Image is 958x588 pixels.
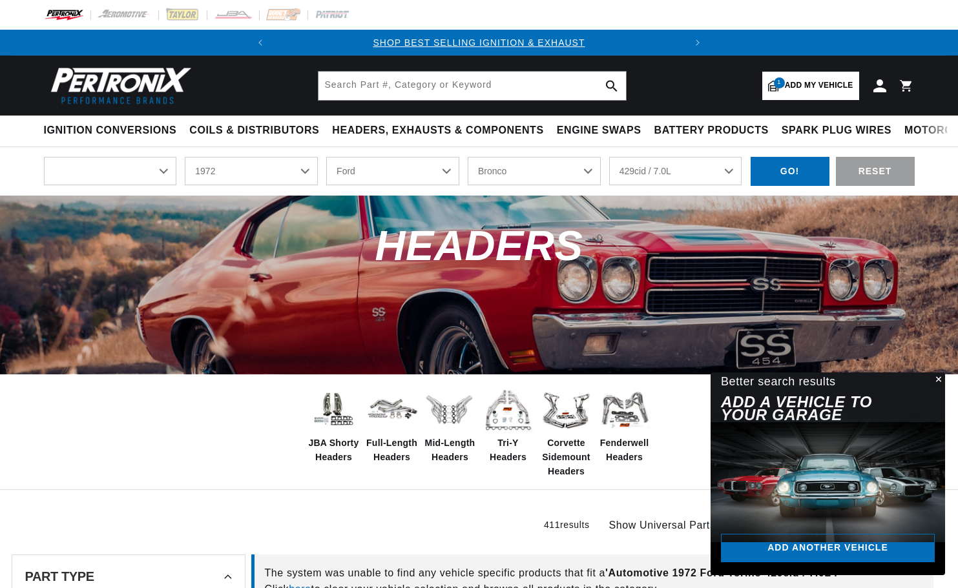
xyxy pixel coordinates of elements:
[44,63,193,108] img: Pertronix
[836,157,915,186] div: RESET
[424,384,476,465] a: Mid-Length Headers Mid-Length Headers
[366,436,418,465] span: Full-Length Headers
[25,570,94,583] span: Part Type
[609,157,742,185] select: Engine
[654,124,769,137] span: Battery Products
[468,157,601,185] select: Model
[544,520,590,530] span: 411 results
[774,77,785,88] span: 1
[721,534,935,563] a: Add another vehicle
[648,116,775,146] summary: Battery Products
[782,124,891,137] span: Spark Plug Wires
[189,124,319,137] span: Coils & Distributors
[326,116,550,146] summary: Headers, Exhausts & Components
[598,72,626,100] button: search button
[247,30,273,56] button: Translation missing: en.sections.announcements.previous_announcement
[183,116,326,146] summary: Coils & Distributors
[308,384,360,465] a: JBA Shorty Headers JBA Shorty Headers
[605,567,837,578] span: ' Automotive 1972 Ford Torino 429cid / 7.0L '.
[483,384,534,465] a: Tri-Y Headers Tri-Y Headers
[44,116,183,146] summary: Ignition Conversions
[483,384,534,436] img: Tri-Y Headers
[44,124,177,137] span: Ignition Conversions
[541,384,592,479] a: Corvette Sidemount Headers Corvette Sidemount Headers
[609,517,716,534] span: Show Universal Parts
[273,35,684,50] div: 1 of 2
[318,72,626,100] input: Search Part #, Category or Keyword
[599,384,651,465] a: Fenderwell Headers Fenderwell Headers
[12,30,947,56] slideshow-component: Translation missing: en.sections.announcements.announcement_bar
[599,436,651,465] span: Fenderwell Headers
[599,384,651,436] img: Fenderwell Headers
[185,157,318,185] select: Year
[373,37,585,48] a: SHOP BEST SELLING IGNITION & EXHAUST
[751,157,829,186] div: GO!
[930,372,945,388] button: Close
[685,30,711,56] button: Translation missing: en.sections.announcements.next_announcement
[424,384,476,436] img: Mid-Length Headers
[775,116,898,146] summary: Spark Plug Wires
[366,389,418,430] img: Full-Length Headers
[308,388,360,431] img: JBA Shorty Headers
[308,436,360,465] span: JBA Shorty Headers
[785,79,853,92] span: Add my vehicle
[541,384,592,436] img: Corvette Sidemount Headers
[541,436,592,479] span: Corvette Sidemount Headers
[550,116,648,146] summary: Engine Swaps
[44,157,177,185] select: Ride Type
[375,222,583,269] span: Headers
[762,72,859,100] a: 1Add my vehicle
[332,124,543,137] span: Headers, Exhausts & Components
[326,157,459,185] select: Make
[273,35,684,50] div: Announcement
[366,384,418,465] a: Full-Length Headers Full-Length Headers
[557,124,641,137] span: Engine Swaps
[483,436,534,465] span: Tri-Y Headers
[424,436,476,465] span: Mid-Length Headers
